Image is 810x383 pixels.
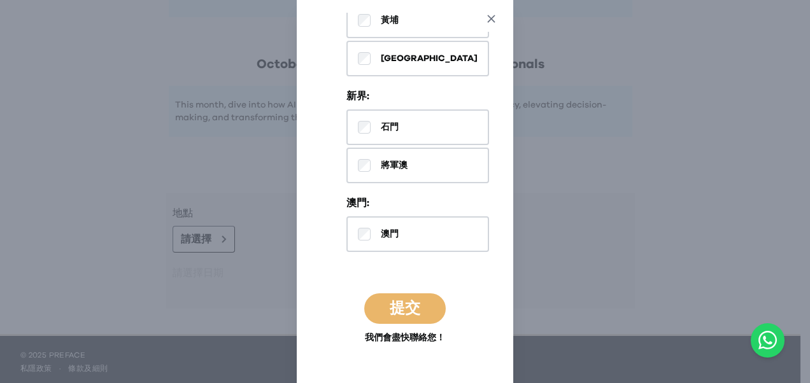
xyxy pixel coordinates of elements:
span: 石門 [381,121,399,134]
a: 提交 [390,301,420,316]
button: 提交 [360,293,450,324]
button: 黃埔 [346,3,489,38]
button: 澳門 [346,216,489,252]
button: 石門 [346,109,489,145]
button: [GEOGRAPHIC_DATA] [346,41,489,76]
span: 將軍澳 [381,159,408,172]
span: [GEOGRAPHIC_DATA] [381,52,478,65]
div: 我們會盡快聯絡您！ [321,331,489,358]
button: 將軍澳 [346,148,489,183]
span: 澳門 [381,228,399,240]
h3: 新界: [346,88,369,104]
span: 黃埔 [381,14,399,27]
h3: 澳門: [346,195,369,211]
